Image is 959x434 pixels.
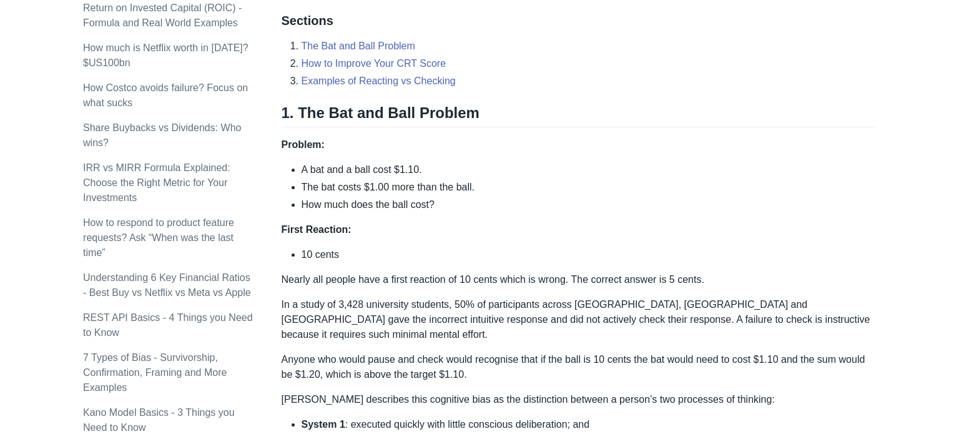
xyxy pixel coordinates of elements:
[83,312,253,338] a: REST API Basics - 4 Things you Need to Know
[282,392,876,407] p: [PERSON_NAME] describes this cognitive bias as the distinction between a person’s two processes o...
[302,58,446,69] a: How to Improve Your CRT Score
[302,180,876,195] li: The bat costs $1.00 more than the ball.
[302,197,876,212] li: How much does the ball cost?
[282,13,876,29] h3: Sections
[302,247,876,262] li: 10 cents
[83,2,242,28] a: Return on Invested Capital (ROIC) - Formula and Real World Examples
[282,352,876,382] p: Anyone who would pause and check would recognise that if the ball is 10 cents the bat would need ...
[83,42,248,68] a: How much is Netflix worth in [DATE]? $US100bn
[83,82,248,108] a: How Costco avoids failure? Focus on what sucks
[302,419,345,430] strong: System 1
[282,224,352,235] strong: First Reaction:
[83,217,234,258] a: How to respond to product feature requests? Ask “When was the last time”
[302,162,876,177] li: A bat and a ball cost $1.10.
[83,272,251,298] a: Understanding 6 Key Financial Ratios - Best Buy vs Netflix vs Meta vs Apple
[83,407,235,433] a: Kano Model Basics - 3 Things you Need to Know
[282,297,876,342] p: In a study of 3,428 university students, 50% of participants across [GEOGRAPHIC_DATA], [GEOGRAPHI...
[282,272,876,287] p: Nearly all people have a first reaction of 10 cents which is wrong. The correct answer is 5 cents.
[302,417,876,432] li: : executed quickly with little conscious deliberation; and
[302,76,456,86] a: Examples of Reacting vs Checking
[282,139,325,150] strong: Problem:
[83,122,241,148] a: Share Buybacks vs Dividends: Who wins?
[302,41,415,51] a: The Bat and Ball Problem
[282,104,876,127] h2: 1. The Bat and Ball Problem
[83,162,230,203] a: IRR vs MIRR Formula Explained: Choose the Right Metric for Your Investments
[83,352,227,393] a: 7 Types of Bias - Survivorship, Confirmation, Framing and More Examples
